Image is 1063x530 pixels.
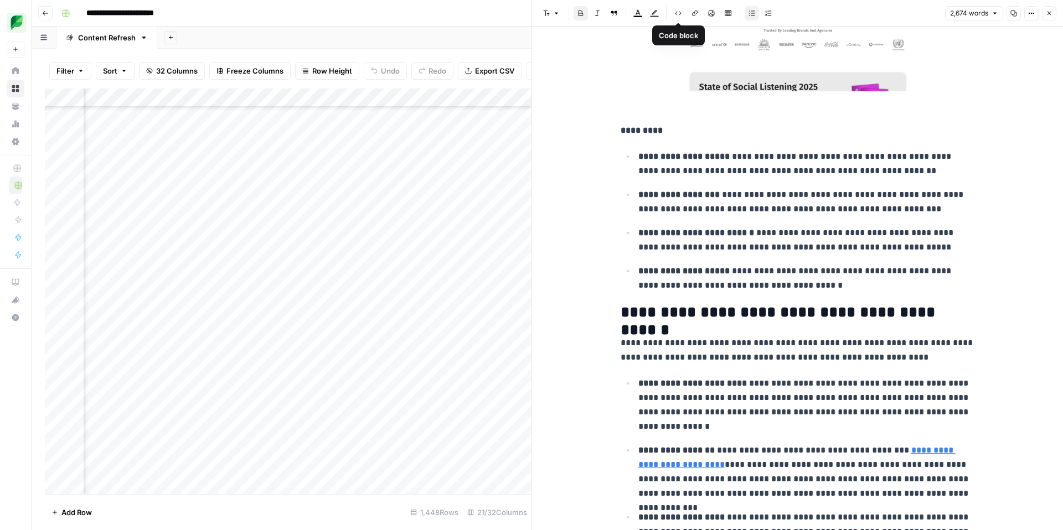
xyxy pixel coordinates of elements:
[950,8,988,18] span: 2,674 words
[945,6,1003,20] button: 2,674 words
[406,503,463,521] div: 1,448 Rows
[411,62,453,80] button: Redo
[226,65,283,76] span: Freeze Columns
[7,62,24,80] a: Home
[209,62,291,80] button: Freeze Columns
[7,133,24,150] a: Settings
[7,9,24,37] button: Workspace: SproutSocial
[475,65,514,76] span: Export CSV
[103,65,117,76] span: Sort
[7,292,24,308] div: What's new?
[7,115,24,133] a: Usage
[45,503,99,521] button: Add Row
[463,503,531,521] div: 21/32 Columns
[312,65,352,76] span: Row Height
[156,65,198,76] span: 32 Columns
[7,80,24,97] a: Browse
[96,62,135,80] button: Sort
[56,27,157,49] a: Content Refresh
[49,62,91,80] button: Filter
[7,273,24,291] a: AirOps Academy
[56,65,74,76] span: Filter
[381,65,400,76] span: Undo
[7,13,27,33] img: SproutSocial Logo
[7,309,24,326] button: Help + Support
[364,62,407,80] button: Undo
[295,62,359,80] button: Row Height
[7,97,24,115] a: Your Data
[78,32,136,43] div: Content Refresh
[139,62,205,80] button: 32 Columns
[61,507,92,518] span: Add Row
[7,291,24,309] button: What's new?
[458,62,522,80] button: Export CSV
[429,65,446,76] span: Redo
